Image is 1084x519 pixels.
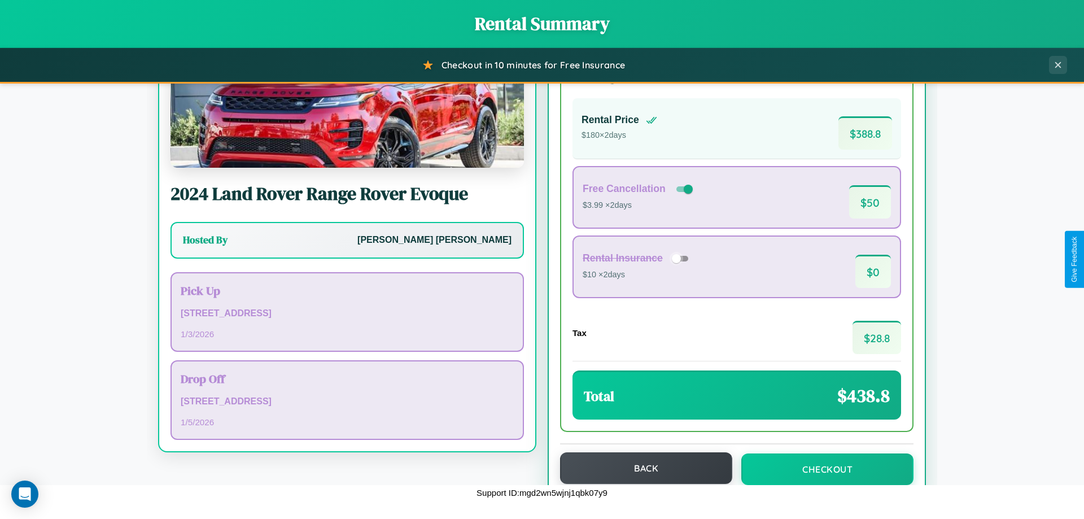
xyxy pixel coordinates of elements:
p: [STREET_ADDRESS] [181,394,514,410]
h3: Pick Up [181,282,514,299]
span: $ 438.8 [837,383,890,408]
p: [PERSON_NAME] [PERSON_NAME] [357,232,512,248]
p: Support ID: mgd2wn5wjnj1qbk07y9 [477,485,607,500]
span: $ 0 [855,255,891,288]
img: Land Rover Range Rover Evoque [171,55,524,168]
button: Back [560,452,732,484]
h3: Drop Off [181,370,514,387]
h2: 2024 Land Rover Range Rover Evoque [171,181,524,206]
h3: Hosted By [183,233,228,247]
h3: Total [584,387,614,405]
p: $ 180 × 2 days [582,128,657,143]
h1: Rental Summary [11,11,1073,36]
h4: Rental Price [582,114,639,126]
div: Open Intercom Messenger [11,481,38,508]
span: $ 50 [849,185,891,219]
p: $10 × 2 days [583,268,692,282]
h4: Rental Insurance [583,252,663,264]
div: Give Feedback [1070,237,1078,282]
p: [STREET_ADDRESS] [181,306,514,322]
h4: Free Cancellation [583,183,666,195]
button: Checkout [741,453,913,485]
p: 1 / 3 / 2026 [181,326,514,342]
span: Checkout in 10 minutes for Free Insurance [442,59,625,71]
p: 1 / 5 / 2026 [181,415,514,430]
span: $ 388.8 [838,116,892,150]
p: $3.99 × 2 days [583,198,695,213]
h4: Tax [572,328,587,338]
span: $ 28.8 [853,321,901,354]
